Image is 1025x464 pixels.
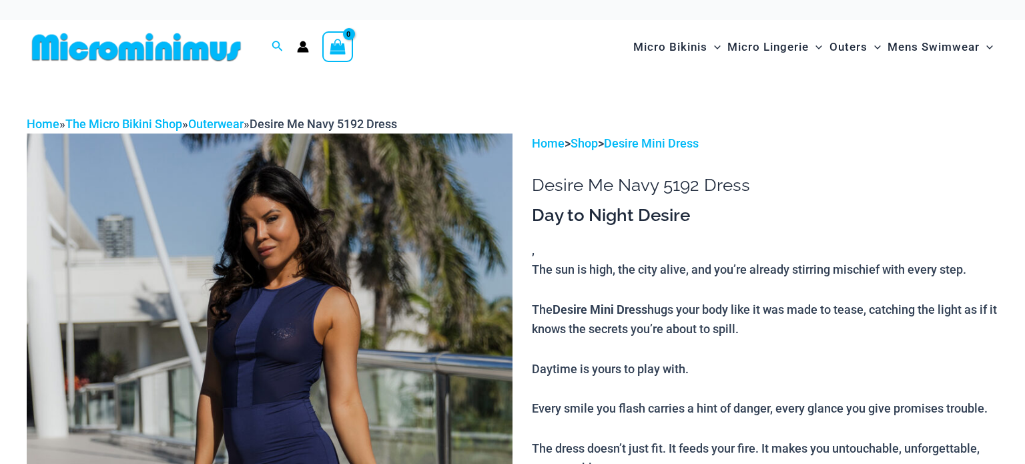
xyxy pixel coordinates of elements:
[27,32,246,62] img: MM SHOP LOGO FLAT
[532,134,998,154] p: > >
[884,27,996,67] a: Mens SwimwearMenu ToggleMenu Toggle
[707,30,721,64] span: Menu Toggle
[633,30,707,64] span: Micro Bikinis
[297,41,309,53] a: Account icon link
[532,204,998,227] h3: Day to Night Desire
[829,30,868,64] span: Outers
[272,39,284,55] a: Search icon link
[630,27,724,67] a: Micro BikinisMenu ToggleMenu Toggle
[27,117,397,131] span: » » »
[727,30,809,64] span: Micro Lingerie
[724,27,825,67] a: Micro LingerieMenu ToggleMenu Toggle
[553,301,647,317] b: Desire Mini Dress
[188,117,244,131] a: Outerwear
[826,27,884,67] a: OutersMenu ToggleMenu Toggle
[571,136,598,150] a: Shop
[980,30,993,64] span: Menu Toggle
[322,31,353,62] a: View Shopping Cart, empty
[888,30,980,64] span: Mens Swimwear
[27,117,59,131] a: Home
[628,25,998,69] nav: Site Navigation
[532,136,565,150] a: Home
[868,30,881,64] span: Menu Toggle
[65,117,182,131] a: The Micro Bikini Shop
[532,175,998,196] h1: Desire Me Navy 5192 Dress
[604,136,699,150] a: Desire Mini Dress
[809,30,822,64] span: Menu Toggle
[250,117,397,131] span: Desire Me Navy 5192 Dress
